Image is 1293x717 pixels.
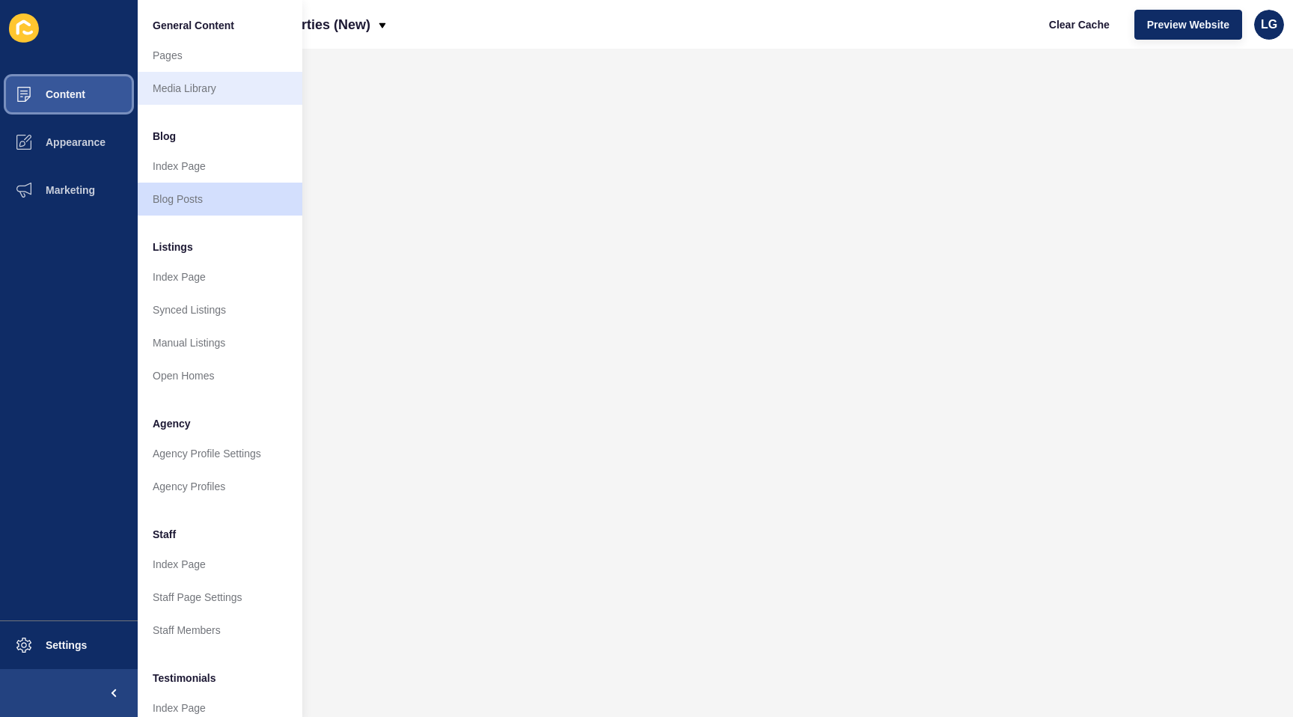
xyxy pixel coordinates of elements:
button: Clear Cache [1036,10,1122,40]
button: Preview Website [1134,10,1242,40]
a: Staff Page Settings [138,581,302,614]
a: Agency Profiles [138,470,302,503]
span: Agency [153,416,191,431]
a: Index Page [138,150,302,183]
span: Listings [153,239,193,254]
a: Media Library [138,72,302,105]
span: Staff [153,527,176,542]
a: Index Page [138,260,302,293]
span: Preview Website [1147,17,1229,32]
a: Open Homes [138,359,302,392]
span: Clear Cache [1049,17,1110,32]
a: Manual Listings [138,326,302,359]
span: Blog [153,129,176,144]
span: General Content [153,18,234,33]
a: Synced Listings [138,293,302,326]
span: Testimonials [153,671,216,686]
a: Index Page [138,548,302,581]
a: Blog Posts [138,183,302,216]
a: Pages [138,39,302,72]
a: Agency Profile Settings [138,437,302,470]
span: LG [1261,17,1277,32]
a: Staff Members [138,614,302,647]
